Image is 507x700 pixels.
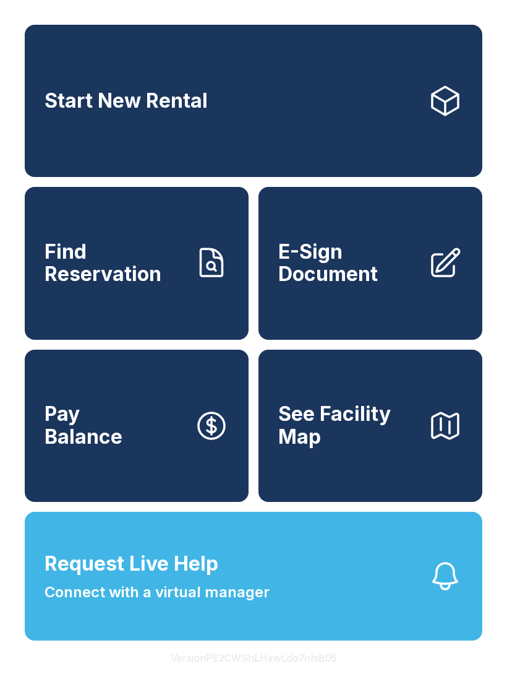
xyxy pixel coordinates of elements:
span: Connect with a virtual manager [45,581,270,603]
a: E-Sign Document [258,187,482,339]
button: VersionPE2CWShLHxwLdo7nhiB05 [161,641,347,675]
button: Request Live HelpConnect with a virtual manager [25,512,482,641]
span: See Facility Map [278,403,418,448]
span: Find Reservation [45,241,184,286]
a: Find Reservation [25,187,249,339]
span: Request Live Help [45,549,218,579]
button: See Facility Map [258,350,482,502]
span: Start New Rental [45,90,208,113]
span: E-Sign Document [278,241,418,286]
a: Start New Rental [25,25,482,177]
span: Pay Balance [45,403,122,448]
a: PayBalance [25,350,249,502]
